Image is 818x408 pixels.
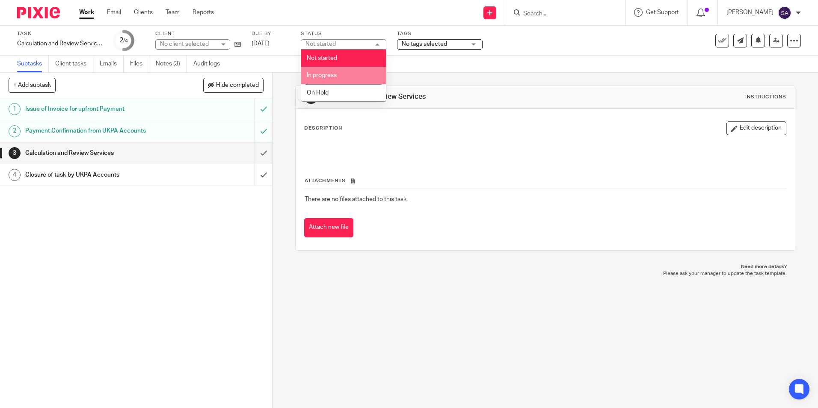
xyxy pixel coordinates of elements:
[726,8,774,17] p: [PERSON_NAME]
[323,92,563,101] h1: Calculation and Review Services
[252,41,270,47] span: [DATE]
[156,56,187,72] a: Notes (3)
[193,8,214,17] a: Reports
[25,103,172,115] h1: Issue of Invoice for upfront Payment
[301,30,386,37] label: Status
[203,78,264,92] button: Hide completed
[130,56,149,72] a: Files
[522,10,599,18] input: Search
[304,263,786,270] p: Need more details?
[397,30,483,37] label: Tags
[305,178,346,183] span: Attachments
[166,8,180,17] a: Team
[25,147,172,160] h1: Calculation and Review Services
[9,103,21,115] div: 1
[25,124,172,137] h1: Payment Confirmation from UKPA Accounts
[402,41,447,47] span: No tags selected
[216,82,259,89] span: Hide completed
[307,72,337,78] span: In progress
[745,94,786,101] div: Instructions
[778,6,791,20] img: svg%3E
[123,38,128,43] small: /4
[304,270,786,277] p: Please ask your manager to update the task template.
[304,125,342,132] p: Description
[119,35,128,45] div: 2
[305,196,408,202] span: There are no files attached to this task.
[9,78,56,92] button: + Add subtask
[252,30,290,37] label: Due by
[17,56,49,72] a: Subtasks
[134,8,153,17] a: Clients
[79,8,94,17] a: Work
[9,125,21,137] div: 2
[25,169,172,181] h1: Closure of task by UKPA Accounts
[17,30,103,37] label: Task
[9,147,21,159] div: 3
[307,55,337,61] span: Not started
[107,8,121,17] a: Email
[160,40,216,48] div: No client selected
[304,218,353,237] button: Attach new file
[155,30,241,37] label: Client
[726,121,786,135] button: Edit description
[9,169,21,181] div: 4
[193,56,226,72] a: Audit logs
[646,9,679,15] span: Get Support
[17,7,60,18] img: Pixie
[17,39,103,48] div: Calculation and Review Services
[305,41,336,47] div: Not started
[100,56,124,72] a: Emails
[55,56,93,72] a: Client tasks
[307,90,329,96] span: On Hold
